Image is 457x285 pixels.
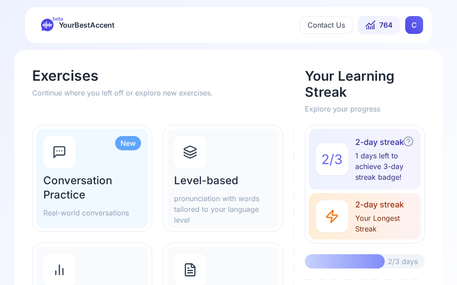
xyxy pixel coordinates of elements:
span: YourBestAccent [59,19,115,31]
span: 2/3 days [388,256,418,267]
span: 2-day streak [355,198,421,211]
span: 764 [379,20,393,30]
span: 1 days left to achieve 3-day streak badge! [355,150,414,182]
div: C [405,16,423,34]
div: New [115,136,141,150]
button: 764 [358,16,400,34]
span: 2-day streak [355,136,414,149]
span: 2 / 3 [321,151,343,167]
p: Continue where you left off or explore new exercises. [32,87,294,98]
a: NewConversation PracticeReal-world conversations [32,125,152,232]
p: Explore your progress [305,103,425,114]
a: Level-basedpronunciation with words tailored to your language level [163,125,283,232]
p: pronunciation with words tailored to your language level [174,193,272,225]
h2: Conversation Practice [43,173,141,202]
button: CC [405,16,423,34]
h2: Level-based [174,173,272,188]
span: Your Longest Streak [355,213,421,234]
h1: Exercises [32,68,294,84]
button: Contact Us [300,16,353,34]
p: Real-world conversations [43,207,141,218]
h2: Your Learning Streak [305,68,425,100]
span: beta [53,15,63,22]
a: betaYourBestAccent [34,19,122,31]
